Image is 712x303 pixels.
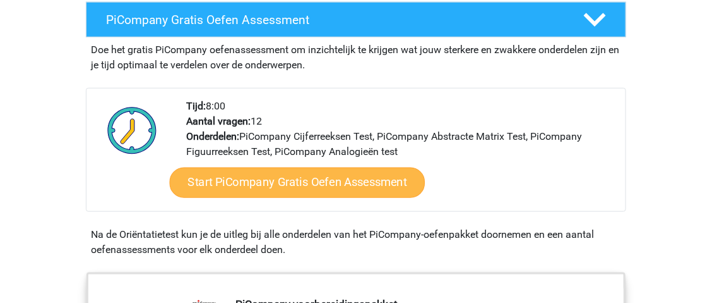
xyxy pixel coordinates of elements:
div: 8:00 12 PiCompany Cijferreeksen Test, PiCompany Abstracte Matrix Test, PiCompany Figuurreeksen Te... [177,99,625,211]
img: Klok [100,99,164,162]
b: Tijd: [186,100,206,112]
h4: PiCompany Gratis Oefen Assessment [106,13,563,27]
a: Start PiCompany Gratis Oefen Assessment [170,168,425,198]
b: Onderdelen: [186,130,239,142]
div: Doe het gratis PiCompany oefenassessment om inzichtelijk te krijgen wat jouw sterkere en zwakkere... [86,37,626,73]
div: Na de Oriëntatietest kun je de uitleg bij alle onderdelen van het PiCompany-oefenpakket doornemen... [86,227,626,257]
a: PiCompany Gratis Oefen Assessment [81,2,631,37]
b: Aantal vragen: [186,115,251,127]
